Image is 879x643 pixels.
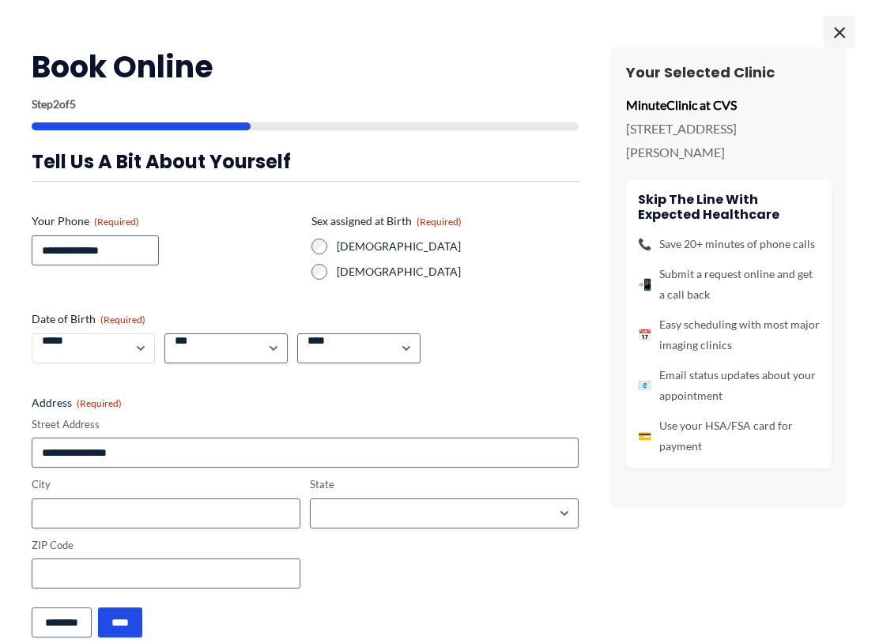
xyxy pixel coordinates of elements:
legend: Date of Birth [32,311,145,327]
h4: Skip the line with Expected Healthcare [638,192,820,222]
span: (Required) [417,216,462,227]
span: (Required) [77,397,122,409]
p: MinuteClinic at CVS [626,93,832,117]
span: (Required) [100,314,145,325]
span: 📞 [638,234,651,254]
li: Submit a request online and get a call back [638,264,820,305]
li: Easy scheduling with most major imaging clinics [638,314,820,355]
label: Your Phone [32,213,299,229]
span: 5 [70,97,76,111]
label: [DEMOGRAPHIC_DATA] [337,264,579,280]
span: (Required) [94,216,139,227]
label: State [310,477,579,492]
label: City [32,477,300,492]
label: ZIP Code [32,538,300,553]
li: Save 20+ minutes of phone calls [638,234,820,254]
p: Step of [32,99,579,110]
span: 💳 [638,426,651,446]
li: Email status updates about your appointment [638,365,820,406]
legend: Address [32,395,122,411]
span: 📧 [638,375,651,396]
span: 📲 [638,274,651,295]
h2: Book Online [32,47,579,86]
span: 2 [53,97,59,111]
span: × [824,16,855,47]
h3: Your Selected Clinic [626,63,832,81]
label: Street Address [32,417,579,432]
label: [DEMOGRAPHIC_DATA] [337,239,579,254]
h3: Tell us a bit about yourself [32,149,579,174]
p: [STREET_ADDRESS][PERSON_NAME] [626,117,832,164]
span: 📅 [638,325,651,345]
li: Use your HSA/FSA card for payment [638,416,820,457]
legend: Sex assigned at Birth [311,213,462,229]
